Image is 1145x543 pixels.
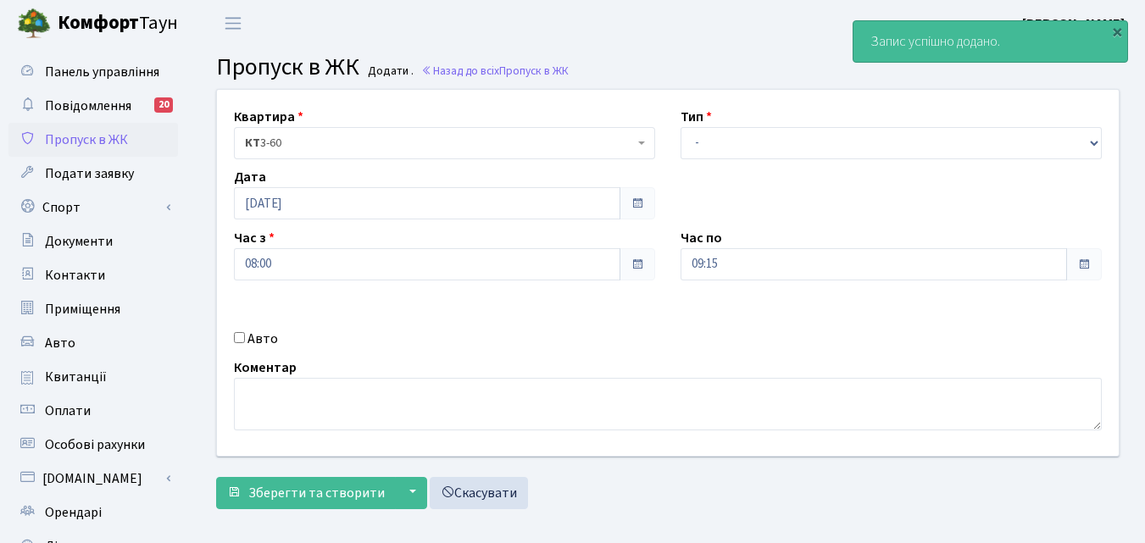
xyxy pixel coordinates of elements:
label: Коментар [234,357,297,378]
a: Документи [8,224,178,258]
a: Квитанції [8,360,178,394]
span: Подати заявку [45,164,134,183]
a: Особові рахунки [8,428,178,462]
a: Повідомлення20 [8,89,178,123]
span: <b>КТ</b>&nbsp;&nbsp;&nbsp;&nbsp;3-60 [245,135,634,152]
b: Комфорт [58,9,139,36]
label: Авто [247,329,278,349]
span: Пропуск в ЖК [499,63,569,79]
a: Контакти [8,258,178,292]
a: Панель управління [8,55,178,89]
div: Запис успішно додано. [853,21,1127,62]
a: [DOMAIN_NAME] [8,462,178,496]
label: Час з [234,228,275,248]
div: 20 [154,97,173,113]
a: Назад до всіхПропуск в ЖК [421,63,569,79]
a: Пропуск в ЖК [8,123,178,157]
a: Авто [8,326,178,360]
span: Контакти [45,266,105,285]
a: Спорт [8,191,178,224]
a: Подати заявку [8,157,178,191]
span: Особові рахунки [45,435,145,454]
a: Орендарі [8,496,178,529]
label: Час по [681,228,722,248]
label: Дата [234,167,266,187]
span: Повідомлення [45,97,131,115]
a: Приміщення [8,292,178,326]
span: Панель управління [45,63,159,81]
span: Таун [58,9,178,38]
a: Скасувати [430,477,528,509]
b: КТ [245,135,260,152]
label: Квартира [234,107,303,127]
label: Тип [681,107,712,127]
span: Документи [45,232,113,251]
span: Пропуск в ЖК [45,130,128,149]
span: Квитанції [45,368,107,386]
span: Авто [45,334,75,352]
a: Оплати [8,394,178,428]
div: × [1109,23,1126,40]
span: <b>КТ</b>&nbsp;&nbsp;&nbsp;&nbsp;3-60 [234,127,655,159]
button: Зберегти та створити [216,477,396,509]
small: Додати . [364,64,414,79]
span: Приміщення [45,300,120,319]
span: Орендарі [45,503,102,522]
b: [PERSON_NAME] [1022,14,1125,33]
span: Оплати [45,402,91,420]
img: logo.png [17,7,51,41]
button: Переключити навігацію [212,9,254,37]
a: [PERSON_NAME] [1022,14,1125,34]
span: Пропуск в ЖК [216,50,359,84]
span: Зберегти та створити [248,484,385,502]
